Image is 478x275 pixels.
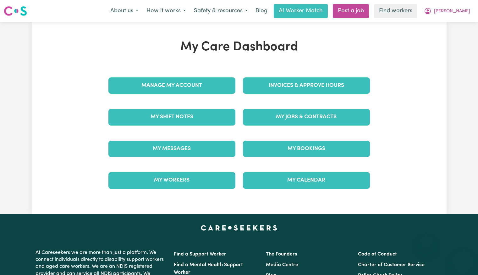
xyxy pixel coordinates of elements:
[108,172,235,188] a: My Workers
[243,141,370,157] a: My Bookings
[190,4,252,18] button: Safety & resources
[106,4,142,18] button: About us
[358,262,425,267] a: Charter of Customer Service
[105,40,374,55] h1: My Care Dashboard
[174,262,243,275] a: Find a Mental Health Support Worker
[266,262,298,267] a: Media Centre
[434,8,470,15] span: [PERSON_NAME]
[108,109,235,125] a: My Shift Notes
[142,4,190,18] button: How it works
[453,250,473,270] iframe: Button to launch messaging window
[4,5,27,17] img: Careseekers logo
[243,172,370,188] a: My Calendar
[108,77,235,94] a: Manage My Account
[243,109,370,125] a: My Jobs & Contracts
[201,225,277,230] a: Careseekers home page
[420,235,433,247] iframe: Close message
[243,77,370,94] a: Invoices & Approve Hours
[266,252,297,257] a: The Founders
[333,4,369,18] a: Post a job
[4,4,27,18] a: Careseekers logo
[420,4,474,18] button: My Account
[174,252,226,257] a: Find a Support Worker
[108,141,235,157] a: My Messages
[358,252,397,257] a: Code of Conduct
[274,4,328,18] a: AI Worker Match
[252,4,271,18] a: Blog
[374,4,417,18] a: Find workers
